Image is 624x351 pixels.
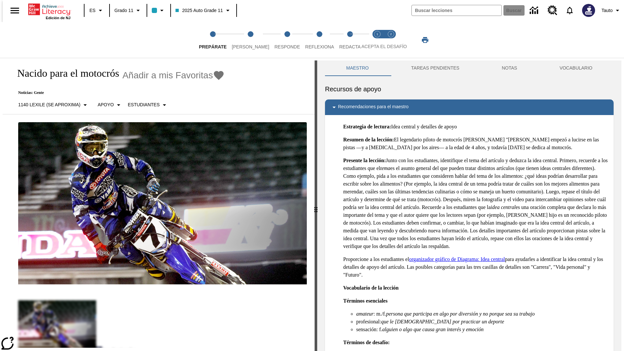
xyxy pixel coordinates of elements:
span: [PERSON_NAME] [232,44,269,49]
button: VOCABULARIO [538,60,614,76]
button: Lee step 2 of 5 [227,22,274,58]
li: sensación: f. [356,326,608,333]
p: Estudiantes [128,101,160,108]
em: que le [DEMOGRAPHIC_DATA] por practicar un deporte [381,319,504,324]
div: reading [3,60,315,348]
div: Pulsa la tecla de intro o la barra espaciadora y luego presiona las flechas de derecha e izquierd... [315,60,317,351]
button: Escoja un nuevo avatar [578,2,599,19]
em: idea central [491,204,516,210]
button: Grado: Grado 11, Elige un grado [112,5,145,16]
p: Proporcione a los estudiantes el para ayudarles a identificar la idea central y los detalles de a... [343,255,608,279]
em: alguien o algo que causa gran interés y emoción [382,327,484,332]
a: Centro de recursos, Se abrirá en una pestaña nueva. [544,2,561,19]
button: Reflexiona step 4 of 5 [300,22,339,58]
button: Maestro [325,60,390,76]
span: Tauto [602,7,613,14]
em: amateur [356,311,373,317]
p: Recomendaciones para el maestro [338,103,409,111]
button: Imprimir [415,34,435,46]
p: Noticias: Gente [10,90,225,95]
div: Portada [28,2,71,20]
li: profesional: [356,318,608,326]
a: Centro de información [526,2,544,19]
span: Grado 11 [114,7,133,14]
button: Redacta step 5 of 5 [334,22,366,58]
p: El legendario piloto de motocrós [PERSON_NAME] "[PERSON_NAME] empezó a lucirse en las pistas —y a... [343,136,608,151]
button: TAREAS PENDIENTES [390,60,481,76]
text: 2 [390,32,392,36]
strong: Presente la lección: [343,158,386,163]
h1: Nacido para el motocrós [10,67,119,79]
a: organizador gráfico de Diagrama: Idea central [409,256,505,262]
div: Instructional Panel Tabs [325,60,614,76]
span: Prepárate [199,44,227,49]
strong: Términos de desafío: [343,340,390,345]
div: Recomendaciones para el maestro [325,99,614,115]
button: Lenguaje: ES, Selecciona un idioma [86,5,107,16]
div: activity [317,60,621,351]
p: Idea central y detalles de apoyo [343,123,608,131]
p: Junto con los estudiantes, identifique el tema del artículo y deduzca la idea central. Primero, r... [343,157,608,250]
button: El color de la clase es azul claro. Cambiar el color de la clase. [149,5,168,16]
span: Edición de NJ [46,16,71,20]
em: tema [380,165,390,171]
button: NOTAS [481,60,539,76]
strong: Resumen de la lección: [343,137,394,142]
p: 1140 Lexile (Se aproxima) [18,101,80,108]
img: Avatar [582,4,595,17]
span: Responde [274,44,300,49]
a: Notificaciones [561,2,578,19]
img: El corredor de motocrós James Stewart vuela por los aires en su motocicleta de montaña [18,122,307,285]
input: Buscar campo [412,5,501,16]
span: Añadir a mis Favoritas [123,70,213,81]
button: Clase: 2025 Auto Grade 11, Selecciona una clase [173,5,234,16]
span: Reflexiona [305,44,334,49]
button: Seleccionar estudiante [125,99,171,111]
li: : m./f. [356,310,608,318]
strong: Estrategia de lectura: [343,124,391,129]
span: 2025 Auto Grade 11 [175,7,223,14]
strong: Vocabulario de la lección [343,285,399,291]
button: Acepta el desafío contesta step 2 of 2 [382,22,400,58]
span: ACEPTA EL DESAFÍO [361,44,407,49]
span: Redacta [339,44,361,49]
em: persona que participa en algo por diversión y no porque sea su trabajo [386,311,535,317]
button: Acepta el desafío lee step 1 of 2 [368,22,387,58]
button: Añadir a mis Favoritas - Nacido para el motocrós [123,70,225,81]
p: Apoyo [97,101,114,108]
button: Seleccione Lexile, 1140 Lexile (Se aproxima) [16,99,92,111]
button: Tipo de apoyo, Apoyo [95,99,125,111]
button: Perfil/Configuración [599,5,624,16]
text: 1 [376,32,378,36]
button: Prepárate step 1 of 5 [194,22,232,58]
span: ES [89,7,96,14]
button: Responde step 3 of 5 [269,22,305,58]
h6: Recursos de apoyo [325,84,614,94]
strong: Términos esenciales [343,298,387,304]
button: Abrir el menú lateral [5,1,24,20]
